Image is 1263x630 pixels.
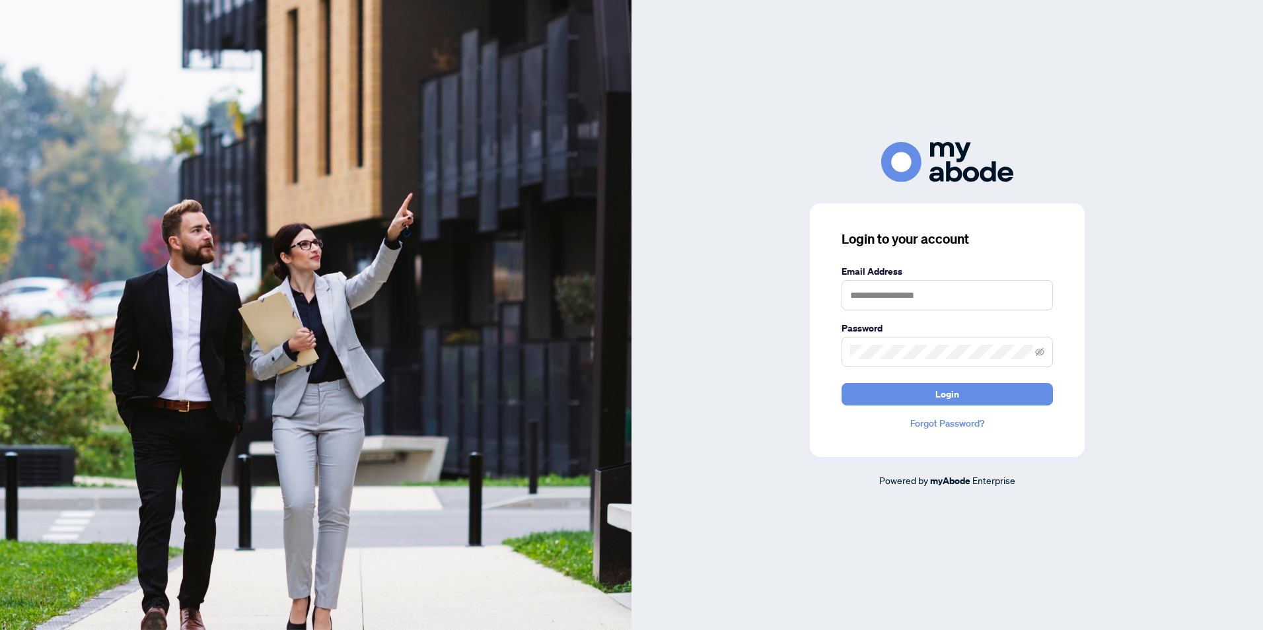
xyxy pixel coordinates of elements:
span: Login [935,384,959,405]
label: Password [842,321,1053,335]
span: eye-invisible [1035,347,1044,357]
button: Login [842,383,1053,405]
span: Enterprise [972,474,1015,486]
label: Email Address [842,264,1053,279]
a: myAbode [930,473,970,488]
h3: Login to your account [842,230,1053,248]
span: Powered by [879,474,928,486]
img: ma-logo [881,142,1013,182]
a: Forgot Password? [842,416,1053,431]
